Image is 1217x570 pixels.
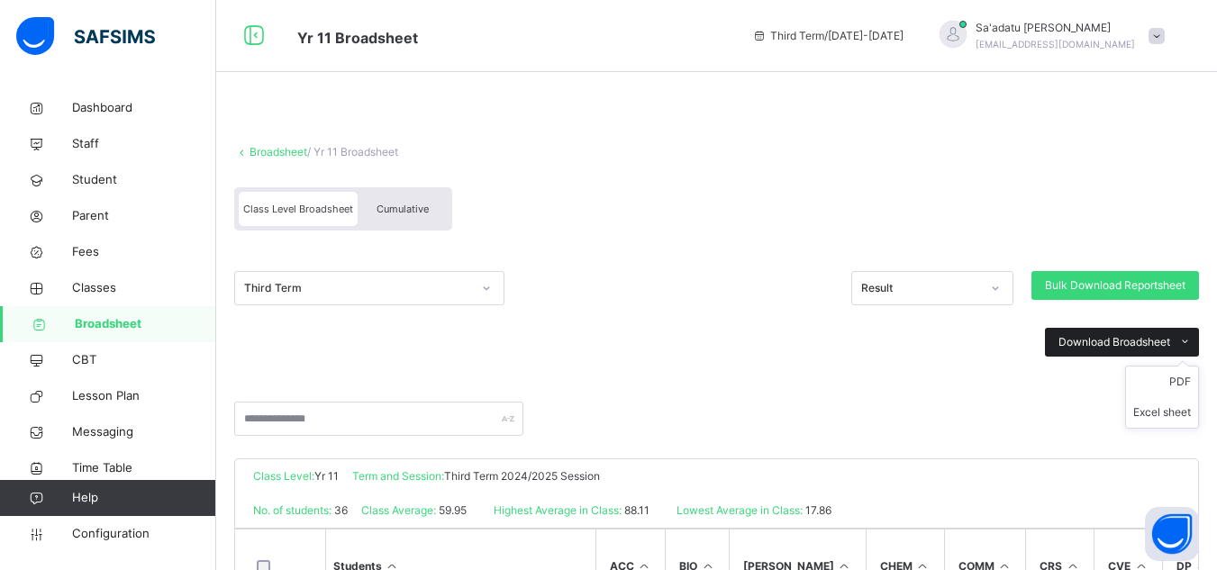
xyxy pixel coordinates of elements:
span: Third Term 2024/2025 Session [444,469,600,483]
span: Class Level Broadsheet [243,203,353,215]
span: Lesson Plan [72,387,216,405]
span: 36 [331,503,348,517]
span: Class Average: [361,503,436,517]
li: dropdown-list-item-text-1 [1126,397,1198,428]
span: Dashboard [72,99,216,117]
span: Help [72,489,215,507]
span: Messaging [72,423,216,441]
span: Parent [72,207,216,225]
span: Lowest Average in Class: [677,503,803,517]
a: Broadsheet [250,145,307,158]
span: Classes [72,279,216,297]
span: Broadsheet [75,315,216,333]
div: Sa'adatu Muhammed [922,20,1174,52]
span: CBT [72,351,216,369]
span: Configuration [72,525,215,543]
span: Student [72,171,216,189]
span: [EMAIL_ADDRESS][DOMAIN_NAME] [976,39,1135,50]
span: / Yr 11 Broadsheet [307,145,398,158]
span: Sa'adatu [PERSON_NAME] [976,20,1135,36]
span: No. of students: [253,503,331,517]
li: dropdown-list-item-text-0 [1126,366,1198,397]
span: Class Level: [253,469,314,483]
button: Open asap [1145,507,1199,561]
span: Highest Average in Class: [494,503,622,517]
span: Download Broadsheet [1058,334,1170,350]
span: Staff [72,135,216,153]
span: Bulk Download Reportsheet [1045,277,1185,294]
span: Time Table [72,459,216,477]
span: Yr 11 [314,469,339,483]
span: 88.11 [622,503,649,517]
span: 59.95 [436,503,467,517]
span: Term and Session: [352,469,444,483]
img: safsims [16,17,155,55]
span: Fees [72,243,216,261]
span: 17.86 [803,503,831,517]
span: session/term information [752,28,904,44]
span: Class Arm Broadsheet [297,29,418,47]
div: Result [861,280,980,296]
span: Cumulative [377,203,429,215]
div: Third Term [244,280,471,296]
